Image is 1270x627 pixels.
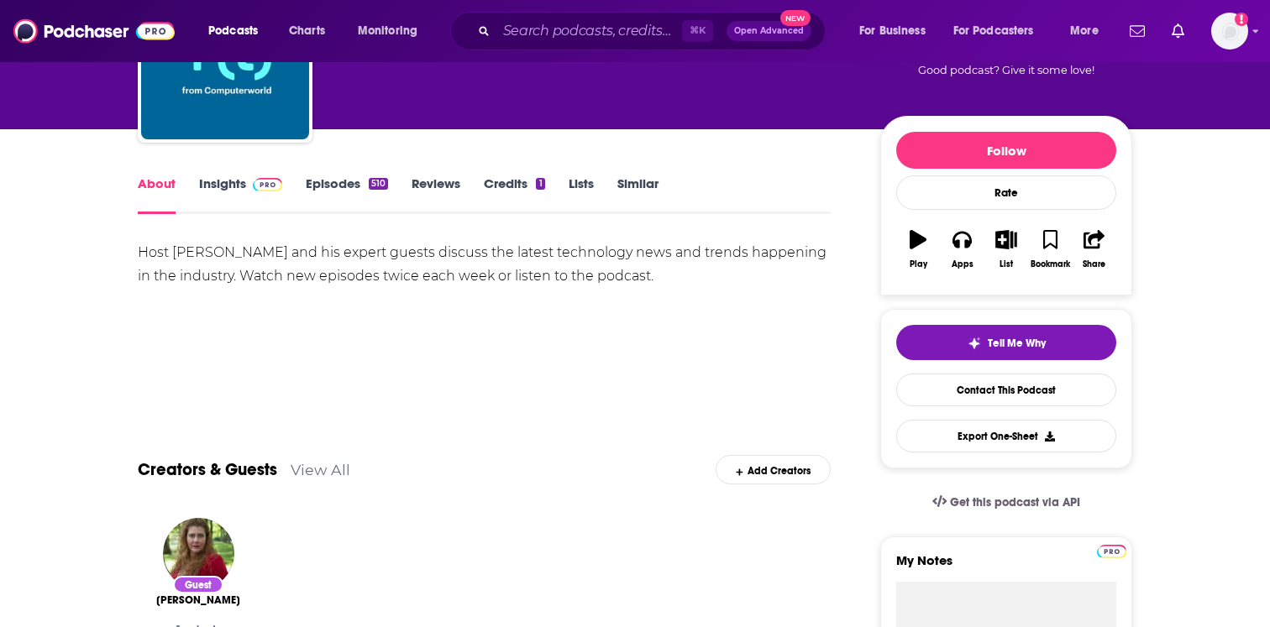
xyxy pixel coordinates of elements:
[617,175,659,214] a: Similar
[950,495,1080,509] span: Get this podcast via API
[896,219,940,280] button: Play
[156,593,240,607] a: Chris Kubecka
[896,132,1116,169] button: Follow
[163,518,234,589] img: Chris Kubecka
[1070,19,1099,43] span: More
[896,175,1116,210] div: Rate
[734,27,804,35] span: Open Advanced
[369,178,388,190] div: 510
[984,219,1028,280] button: List
[1031,259,1070,269] div: Bookmark
[173,576,223,593] div: Guest
[952,259,973,269] div: Apps
[278,18,335,44] a: Charts
[253,178,282,191] img: Podchaser Pro
[1211,13,1248,50] img: User Profile
[1165,17,1191,45] a: Show notifications dropdown
[536,178,544,190] div: 1
[1097,545,1126,558] img: Podchaser Pro
[306,175,388,214] a: Episodes510
[1123,17,1152,45] a: Show notifications dropdown
[848,18,947,44] button: open menu
[953,19,1034,43] span: For Podcasters
[13,15,175,47] img: Podchaser - Follow, Share and Rate Podcasts
[291,461,350,478] a: View All
[859,19,926,43] span: For Business
[942,18,1058,44] button: open menu
[1235,13,1248,26] svg: Add a profile image
[1097,542,1126,558] a: Pro website
[156,593,240,607] span: [PERSON_NAME]
[940,219,984,280] button: Apps
[682,20,713,42] span: ⌘ K
[896,374,1116,406] a: Contact This Podcast
[988,337,1046,350] span: Tell Me Why
[896,420,1116,452] button: Export One-Sheet
[358,19,417,43] span: Monitoring
[780,10,811,26] span: New
[208,19,258,43] span: Podcasts
[968,337,981,350] img: tell me why sparkle
[1028,219,1072,280] button: Bookmark
[896,552,1116,582] label: My Notes
[138,241,831,288] div: Host [PERSON_NAME] and his expert guests discuss the latest technology news and trends happening ...
[919,482,1094,523] a: Get this podcast via API
[289,19,325,43] span: Charts
[1000,259,1013,269] div: List
[727,21,811,41] button: Open AdvancedNew
[412,175,460,214] a: Reviews
[1083,259,1105,269] div: Share
[716,455,831,484] div: Add Creators
[918,64,1094,76] span: Good podcast? Give it some love!
[1058,18,1120,44] button: open menu
[1211,13,1248,50] button: Show profile menu
[910,259,927,269] div: Play
[138,459,277,480] a: Creators & Guests
[199,175,282,214] a: InsightsPodchaser Pro
[346,18,439,44] button: open menu
[1073,219,1116,280] button: Share
[1211,13,1248,50] span: Logged in as Marketing09
[466,12,842,50] div: Search podcasts, credits, & more...
[896,325,1116,360] button: tell me why sparkleTell Me Why
[496,18,682,44] input: Search podcasts, credits, & more...
[197,18,280,44] button: open menu
[138,175,176,214] a: About
[569,175,594,214] a: Lists
[484,175,544,214] a: Credits1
